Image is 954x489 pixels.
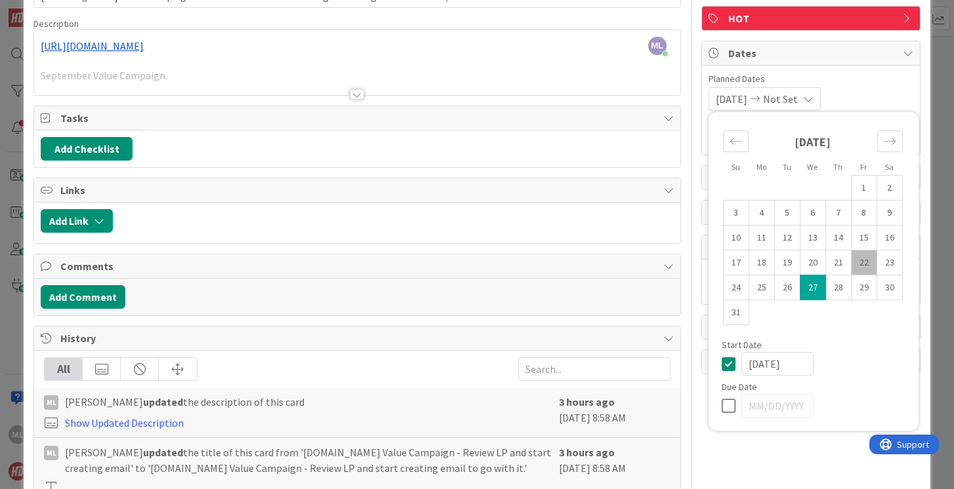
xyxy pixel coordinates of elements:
[709,119,917,340] div: Calendar
[885,162,894,172] small: Sa
[860,162,867,172] small: Fr
[559,446,615,459] b: 3 hours ago
[763,91,798,107] span: Not Set
[709,72,913,86] span: Planned Dates
[41,285,125,309] button: Add Comment
[723,250,749,275] td: Choose Sunday, 08/17/2025 12:00 PM as your check-out date. It’s available.
[807,162,818,172] small: We
[559,394,671,431] div: [DATE] 8:58 AM
[65,394,304,410] span: [PERSON_NAME] the description of this card
[774,250,800,275] td: Choose Tuesday, 08/19/2025 12:00 PM as your check-out date. It’s available.
[749,275,774,300] td: Choose Monday, 08/25/2025 12:00 PM as your check-out date. It’s available.
[795,134,831,149] strong: [DATE]
[833,162,842,172] small: Th
[723,130,749,152] div: Move backward to switch to the previous month.
[44,446,58,460] div: ML
[800,275,825,300] td: Selected as start date. Wednesday, 08/27/2025 12:00 PM
[851,275,877,300] td: Choose Friday, 08/29/2025 12:00 PM as your check-out date. It’s available.
[741,394,814,418] input: MM/DD/YYYY
[877,130,903,152] div: Move forward to switch to the next month.
[65,416,184,429] a: Show Updated Description
[877,201,902,225] td: Choose Saturday, 08/09/2025 12:00 PM as your check-out date. It’s available.
[728,45,896,61] span: Dates
[851,176,877,201] td: Choose Friday, 08/01/2025 12:00 PM as your check-out date. It’s available.
[877,275,902,300] td: Choose Saturday, 08/30/2025 12:00 PM as your check-out date. It’s available.
[800,201,825,225] td: Choose Wednesday, 08/06/2025 12:00 PM as your check-out date. It’s available.
[877,250,902,275] td: Choose Saturday, 08/23/2025 12:00 PM as your check-out date. It’s available.
[728,10,896,26] span: HOT
[45,358,83,380] div: All
[851,201,877,225] td: Choose Friday, 08/08/2025 12:00 PM as your check-out date. It’s available.
[800,225,825,250] td: Choose Wednesday, 08/13/2025 12:00 PM as your check-out date. It’s available.
[851,250,877,275] td: Choose Friday, 08/22/2025 12:00 PM as your check-out date. It’s available.
[716,91,747,107] span: [DATE]
[518,357,671,381] input: Search...
[825,250,851,275] td: Choose Thursday, 08/21/2025 12:00 PM as your check-out date. It’s available.
[60,110,656,126] span: Tasks
[774,275,800,300] td: Choose Tuesday, 08/26/2025 12:00 PM as your check-out date. It’s available.
[723,225,749,250] td: Choose Sunday, 08/10/2025 12:00 PM as your check-out date. It’s available.
[722,340,762,349] span: Start Date
[41,137,133,161] button: Add Checklist
[60,258,656,274] span: Comments
[774,201,800,225] td: Choose Tuesday, 08/05/2025 12:00 PM as your check-out date. It’s available.
[648,37,667,55] span: ML
[143,395,183,408] b: updated
[65,444,552,476] span: [PERSON_NAME] the title of this card from '[DOMAIN_NAME] Value Campaign - Review LP and start cre...
[143,446,183,459] b: updated
[722,382,757,391] span: Due Date
[783,162,791,172] small: Tu
[877,225,902,250] td: Choose Saturday, 08/16/2025 12:00 PM as your check-out date. It’s available.
[723,300,749,325] td: Choose Sunday, 08/31/2025 12:00 PM as your check-out date. It’s available.
[28,2,60,18] span: Support
[60,182,656,198] span: Links
[749,201,774,225] td: Choose Monday, 08/04/2025 12:00 PM as your check-out date. It’s available.
[723,275,749,300] td: Choose Sunday, 08/24/2025 12:00 PM as your check-out date. It’s available.
[741,352,814,376] input: MM/DD/YYYY
[749,250,774,275] td: Choose Monday, 08/18/2025 12:00 PM as your check-out date. It’s available.
[723,201,749,225] td: Choose Sunday, 08/03/2025 12:00 PM as your check-out date. It’s available.
[749,225,774,250] td: Choose Monday, 08/11/2025 12:00 PM as your check-out date. It’s available.
[825,201,851,225] td: Choose Thursday, 08/07/2025 12:00 PM as your check-out date. It’s available.
[800,250,825,275] td: Choose Wednesday, 08/20/2025 12:00 PM as your check-out date. It’s available.
[60,330,656,346] span: History
[825,225,851,250] td: Choose Thursday, 08/14/2025 12:00 PM as your check-out date. It’s available.
[825,275,851,300] td: Choose Thursday, 08/28/2025 12:00 PM as your check-out date. It’s available.
[33,18,79,29] span: Description
[44,395,58,410] div: ML
[774,225,800,250] td: Choose Tuesday, 08/12/2025 12:00 PM as your check-out date. It’s available.
[732,162,740,172] small: Su
[559,395,615,408] b: 3 hours ago
[877,176,902,201] td: Choose Saturday, 08/02/2025 12:00 PM as your check-out date. It’s available.
[41,39,144,52] a: [URL][DOMAIN_NAME]
[757,162,766,172] small: Mo
[41,209,113,233] button: Add Link
[851,225,877,250] td: Choose Friday, 08/15/2025 12:00 PM as your check-out date. It’s available.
